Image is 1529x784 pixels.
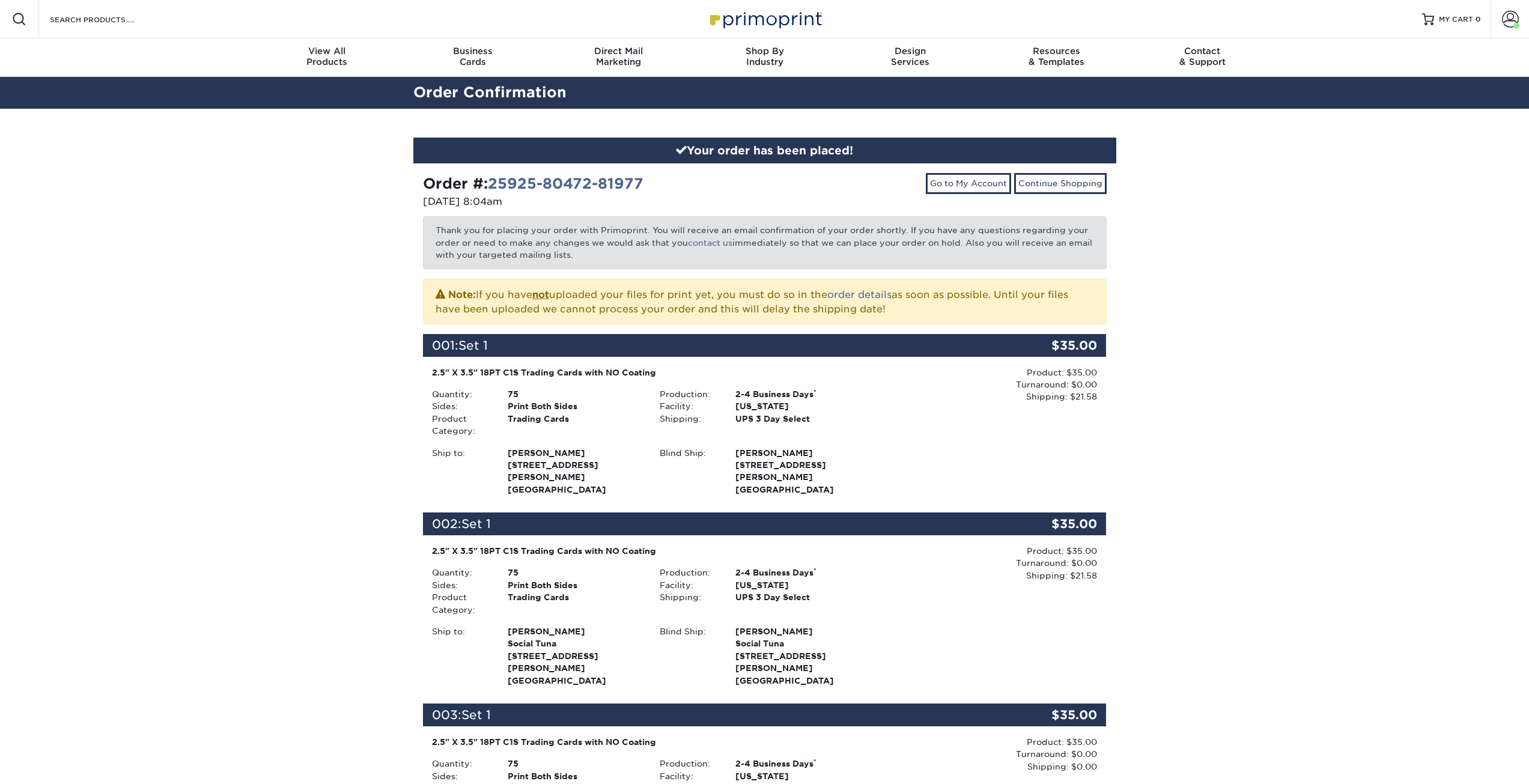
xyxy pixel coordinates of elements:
a: 25925-80472-81977 [488,175,643,192]
div: UPS 3 Day Select [726,413,878,425]
div: [US_STATE] [726,770,878,782]
a: Contact& Support [1129,38,1275,77]
span: Shop By [692,46,837,56]
div: Product: $35.00 Turnaround: $0.00 Shipping: $21.58 [878,545,1097,582]
div: Facility: [651,400,726,412]
span: Set 1 [461,708,491,722]
div: Print Both Sides [499,400,651,412]
a: DesignServices [837,38,983,77]
div: Production: [651,758,726,770]
a: Resources& Templates [983,38,1129,77]
span: Set 1 [461,517,491,531]
div: 2.5" X 3.5" 18PT C1S Trading Cards with NO Coating [432,366,870,378]
div: 2.5" X 3.5" 18PT C1S Trading Cards with NO Coating [432,545,870,557]
div: 2.5" X 3.5" 18PT C1S Trading Cards with NO Coating [432,736,870,748]
div: $35.00 [992,703,1107,726]
input: SEARCH PRODUCTS..... [49,12,166,26]
a: Go to My Account [926,173,1011,193]
div: Product: $35.00 Turnaround: $0.00 Shipping: $0.00 [878,736,1097,773]
span: [STREET_ADDRESS][PERSON_NAME] [735,650,869,675]
a: Shop ByIndustry [692,38,837,77]
div: Product: $35.00 Turnaround: $0.00 Shipping: $21.58 [878,366,1097,403]
div: 002: [423,512,992,535]
div: UPS 3 Day Select [726,591,878,603]
div: [US_STATE] [726,579,878,591]
div: Quantity: [423,567,499,579]
span: Set 1 [458,338,488,353]
strong: Order #: [423,175,643,192]
div: Facility: [651,770,726,782]
div: [US_STATE] [726,400,878,412]
div: Facility: [651,579,726,591]
span: [PERSON_NAME] [735,625,869,637]
div: Product Category: [423,591,499,616]
span: View All [254,46,400,56]
a: BusinessCards [400,38,546,77]
div: Print Both Sides [499,770,651,782]
div: 75 [499,567,651,579]
p: If you have uploaded your files for print yet, you must do so in the as soon as possible. Until y... [436,287,1094,317]
div: Production: [651,567,726,579]
div: Ship to: [423,447,499,496]
div: & Support [1129,46,1275,67]
div: Blind Ship: [651,447,726,496]
div: 2-4 Business Days [726,567,878,579]
div: 003: [423,703,992,726]
p: [DATE] 8:04am [423,195,756,209]
div: 75 [499,388,651,400]
div: $35.00 [992,512,1107,535]
strong: Note: [448,289,476,300]
div: Ship to: [423,625,499,687]
span: [STREET_ADDRESS][PERSON_NAME] [508,650,642,675]
div: Trading Cards [499,591,651,616]
strong: [GEOGRAPHIC_DATA] [735,447,869,494]
a: View AllProducts [254,38,400,77]
a: Continue Shopping [1014,173,1107,193]
span: Business [400,46,546,56]
div: Trading Cards [499,413,651,437]
strong: [GEOGRAPHIC_DATA] [735,625,869,685]
span: [STREET_ADDRESS][PERSON_NAME] [735,459,869,484]
img: Primoprint [705,6,825,32]
div: Marketing [546,46,692,67]
div: 2-4 Business Days [726,388,878,400]
a: order details [827,289,892,300]
strong: [GEOGRAPHIC_DATA] [508,447,642,494]
span: Direct Mail [546,46,692,56]
span: [PERSON_NAME] [508,625,642,637]
span: Resources [983,46,1129,56]
span: Social Tuna [508,637,642,649]
p: Thank you for placing your order with Primoprint. You will receive an email confirmation of your ... [423,216,1107,269]
div: Products [254,46,400,67]
a: contact us [688,238,732,248]
div: Production: [651,388,726,400]
div: $35.00 [992,334,1107,357]
div: Services [837,46,983,67]
span: [PERSON_NAME] [735,447,869,459]
div: 75 [499,758,651,770]
div: Shipping: [651,413,726,425]
b: not [532,289,549,300]
div: Your order has been placed! [413,138,1116,164]
div: Product Category: [423,413,499,437]
div: 2-4 Business Days [726,758,878,770]
div: Cards [400,46,546,67]
a: Direct MailMarketing [546,38,692,77]
div: Print Both Sides [499,579,651,591]
span: Contact [1129,46,1275,56]
div: Sides: [423,400,499,412]
div: Shipping: [651,591,726,603]
div: Industry [692,46,837,67]
strong: [GEOGRAPHIC_DATA] [508,625,642,685]
span: [PERSON_NAME] [508,447,642,459]
span: Design [837,46,983,56]
span: MY CART [1439,14,1473,25]
div: Quantity: [423,388,499,400]
div: Sides: [423,579,499,591]
div: 001: [423,334,992,357]
h2: Order Confirmation [404,82,1125,104]
span: [STREET_ADDRESS][PERSON_NAME] [508,459,642,484]
span: Social Tuna [735,637,869,649]
div: Sides: [423,770,499,782]
div: & Templates [983,46,1129,67]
